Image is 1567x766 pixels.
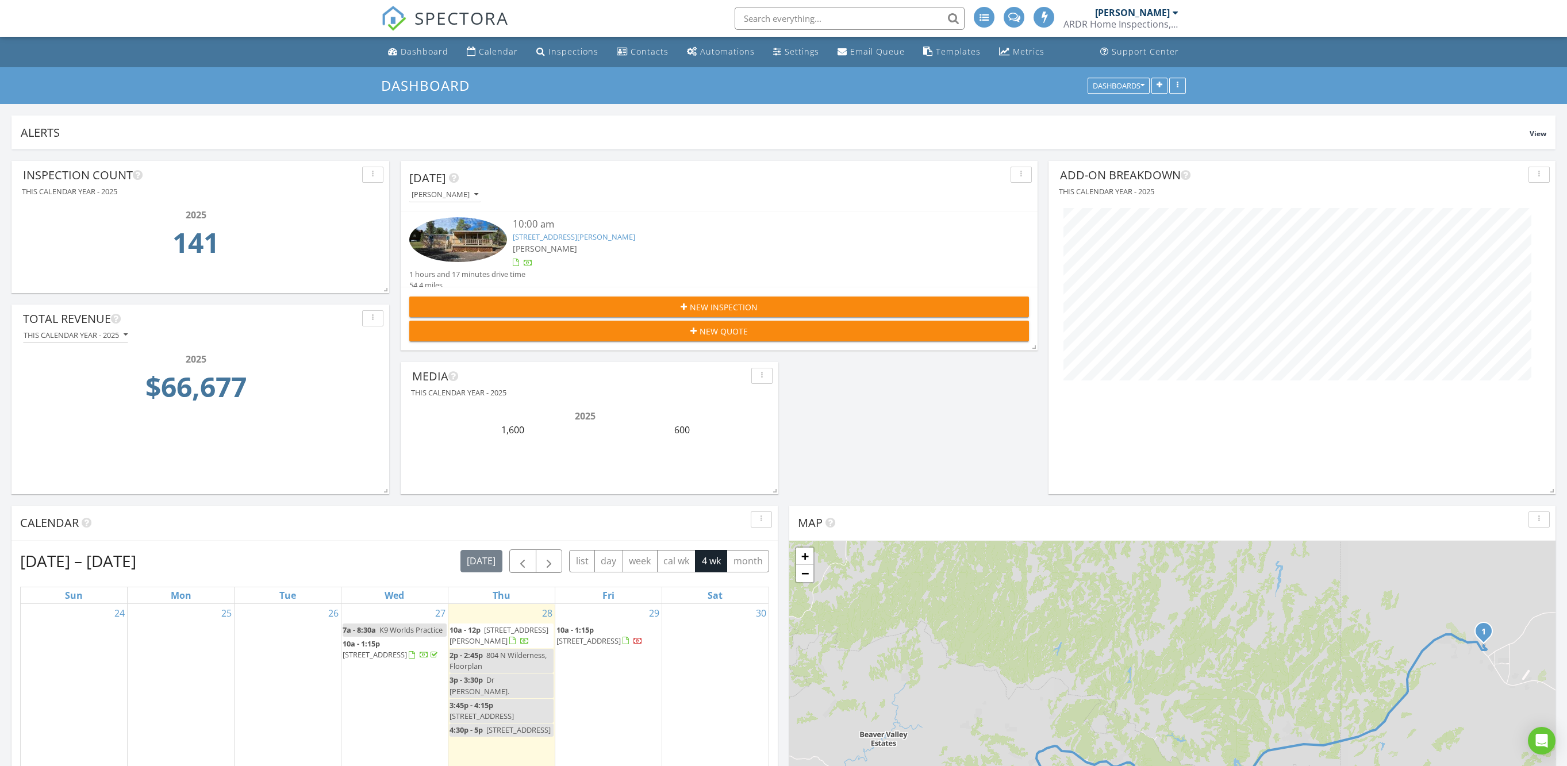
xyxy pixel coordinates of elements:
[540,604,555,622] a: Go to August 28, 2025
[682,41,759,63] a: Automations (Advanced)
[409,269,525,280] div: 1 hours and 17 minutes drive time
[409,217,507,262] img: 9361721%2Fcover_photos%2FBjYGeIiM96IB2fUrtIWd%2Fsmall.jpg
[536,549,563,573] button: Next
[850,46,905,57] div: Email Queue
[705,587,725,603] a: Saturday
[785,46,819,57] div: Settings
[20,515,79,530] span: Calendar
[1013,46,1044,57] div: Metrics
[26,222,365,270] td: 141
[379,625,443,635] span: K9 Worlds Practice
[343,637,447,662] a: 10a - 1:15p [STREET_ADDRESS]
[168,587,194,603] a: Monday
[479,46,518,57] div: Calendar
[401,46,448,57] div: Dashboard
[695,550,727,572] button: 4 wk
[623,550,658,572] button: week
[277,587,298,603] a: Tuesday
[383,41,453,63] a: Dashboard
[414,6,509,30] span: SPECTORA
[700,46,755,57] div: Automations
[1095,7,1170,18] div: [PERSON_NAME]
[26,352,365,366] div: 2025
[1481,628,1486,636] i: 1
[1484,631,1491,638] div: 3641 Stagecoach Rd , Heber-Overgaard, AZ 85928
[409,170,446,186] span: [DATE]
[700,325,748,337] span: New Quote
[23,328,128,343] button: This calendar year - 2025
[796,548,813,565] a: Zoom in
[450,675,509,696] span: Dr [PERSON_NAME].
[594,550,623,572] button: day
[450,700,493,710] span: 3:45p - 4:15p
[556,636,621,646] span: [STREET_ADDRESS]
[486,725,551,735] span: [STREET_ADDRESS]
[936,46,981,57] div: Templates
[450,625,548,646] a: 10a - 12p [STREET_ADDRESS][PERSON_NAME]
[343,649,407,660] span: [STREET_ADDRESS]
[450,675,483,685] span: 3p - 3:30p
[612,41,673,63] a: Contacts
[326,604,341,622] a: Go to August 26, 2025
[1093,82,1144,90] div: Dashboards
[798,515,823,530] span: Map
[919,41,985,63] a: Templates
[532,41,603,63] a: Inspections
[409,217,1029,291] a: 10:00 am [STREET_ADDRESS][PERSON_NAME] [PERSON_NAME] 1 hours and 17 minutes drive time 54.4 miles
[20,549,136,572] h2: [DATE] – [DATE]
[1063,18,1178,30] div: ARDR Home Inspections, LLC.
[657,550,696,572] button: cal wk
[381,76,479,95] a: Dashboard
[513,217,978,232] div: 10:00 am
[513,232,635,242] a: [STREET_ADDRESS][PERSON_NAME]
[343,638,440,660] a: 10a - 1:15p [STREET_ADDRESS]
[412,191,478,199] div: [PERSON_NAME]
[433,604,448,622] a: Go to August 27, 2025
[1112,46,1179,57] div: Support Center
[416,423,610,444] td: 1600.0
[509,549,536,573] button: Previous
[460,550,502,572] button: [DATE]
[1096,41,1184,63] a: Support Center
[409,321,1029,341] button: New Quote
[112,604,127,622] a: Go to August 24, 2025
[548,46,598,57] div: Inspections
[754,604,769,622] a: Go to August 30, 2025
[23,310,358,328] div: Total Revenue
[450,650,483,660] span: 2p - 2:45p
[24,331,128,339] div: This calendar year - 2025
[63,587,85,603] a: Sunday
[833,41,909,63] a: Email Queue
[994,41,1049,63] a: Metrics
[26,366,365,414] td: 66676.5
[462,41,523,63] a: Calendar
[1530,129,1546,138] span: View
[381,6,406,31] img: The Best Home Inspection Software - Spectora
[21,125,1530,140] div: Alerts
[556,623,660,648] a: 10a - 1:15p [STREET_ADDRESS]
[416,409,754,423] div: 2025
[1060,167,1524,184] div: Add-On Breakdown
[409,297,1029,317] button: New Inspection
[796,565,813,582] a: Zoom out
[556,625,594,635] span: 10a - 1:15p
[647,604,662,622] a: Go to August 29, 2025
[409,280,525,291] div: 54.4 miles
[610,423,755,444] td: 600.0
[409,187,481,203] button: [PERSON_NAME]
[343,625,376,635] span: 7a - 8:30a
[631,46,669,57] div: Contacts
[450,623,554,648] a: 10a - 12p [STREET_ADDRESS][PERSON_NAME]
[23,167,358,184] div: Inspection Count
[490,587,513,603] a: Thursday
[727,550,769,572] button: month
[556,625,643,646] a: 10a - 1:15p [STREET_ADDRESS]
[569,550,595,572] button: list
[26,208,365,222] div: 2025
[690,301,758,313] span: New Inspection
[513,243,577,254] span: [PERSON_NAME]
[1088,78,1150,94] button: Dashboards
[450,625,481,635] span: 10a - 12p
[450,725,483,735] span: 4:30p - 5p
[343,638,380,649] span: 10a - 1:15p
